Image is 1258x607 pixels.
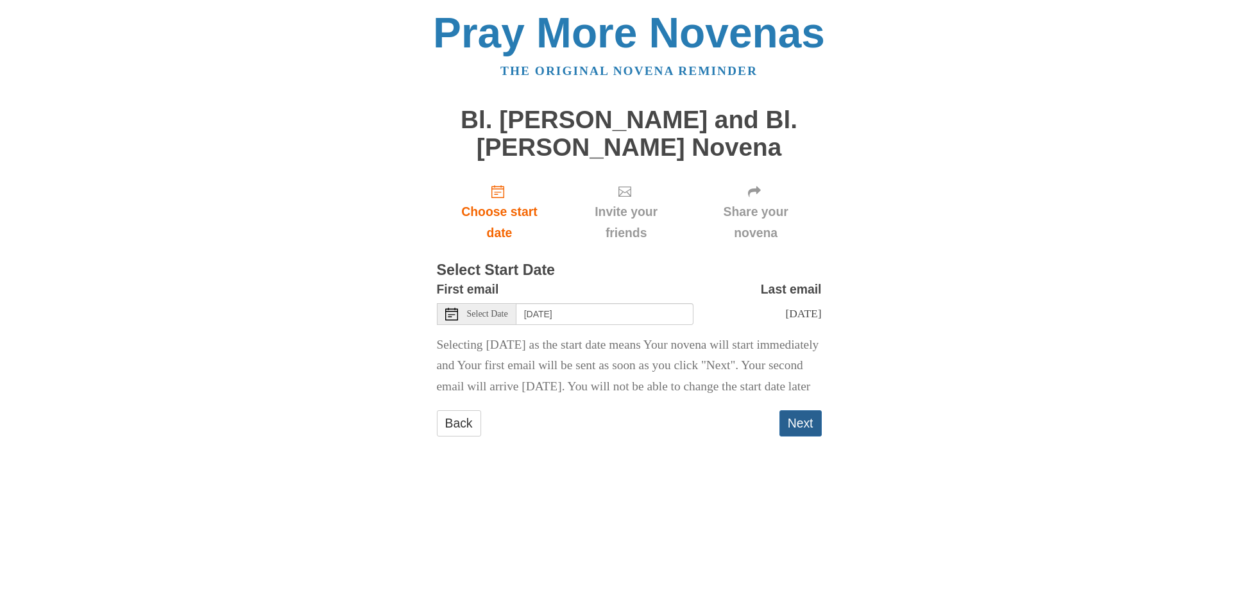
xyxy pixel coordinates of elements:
button: Next [779,410,822,437]
div: Click "Next" to confirm your start date first. [562,174,690,250]
input: Use the arrow keys to pick a date [516,303,693,325]
h3: Select Start Date [437,262,822,279]
span: Choose start date [450,201,550,244]
a: Choose start date [437,174,563,250]
a: The original novena reminder [500,64,758,78]
a: Pray More Novenas [433,9,825,56]
span: [DATE] [785,307,821,320]
span: Invite your friends [575,201,677,244]
span: Select Date [467,310,508,319]
h1: Bl. [PERSON_NAME] and Bl. [PERSON_NAME] Novena [437,106,822,161]
span: Share your novena [703,201,809,244]
label: Last email [761,279,822,300]
a: Back [437,410,481,437]
label: First email [437,279,499,300]
p: Selecting [DATE] as the start date means Your novena will start immediately and Your first email ... [437,335,822,398]
div: Click "Next" to confirm your start date first. [690,174,822,250]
